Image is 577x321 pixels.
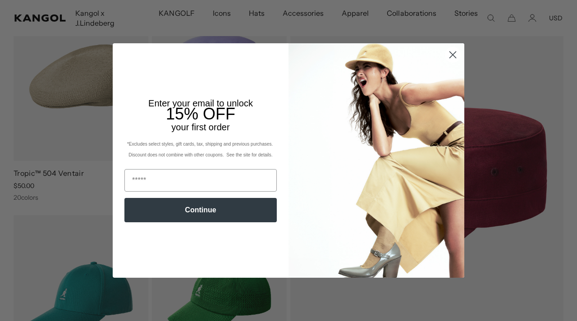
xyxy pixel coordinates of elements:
button: Continue [124,198,277,222]
span: *Excludes select styles, gift cards, tax, shipping and previous purchases. Discount does not comb... [127,142,274,157]
span: your first order [171,122,229,132]
span: Enter your email to unlock [148,98,253,108]
button: Close dialog [445,47,461,63]
span: 15% OFF [166,105,235,123]
img: 93be19ad-e773-4382-80b9-c9d740c9197f.jpeg [288,43,464,278]
input: Email [124,169,277,192]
